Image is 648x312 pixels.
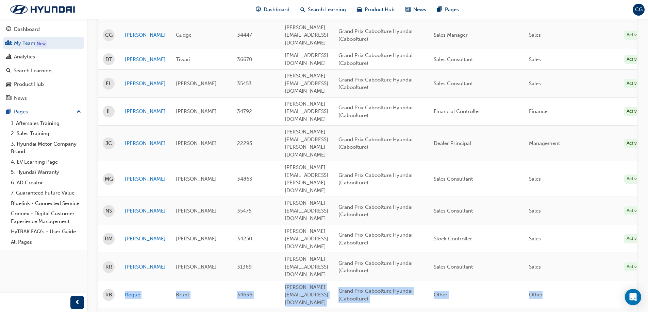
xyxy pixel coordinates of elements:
div: Active [624,290,642,299]
a: 2. Sales Training [8,128,84,139]
span: Sales [529,236,541,242]
a: 5. Hyundai Warranty [8,167,84,178]
span: [PERSON_NAME][EMAIL_ADDRESS][DOMAIN_NAME] [285,284,328,306]
span: 31369 [237,264,252,270]
span: Sales Consultant [434,176,473,182]
a: Search Learning [3,65,84,77]
span: Sales [529,32,541,38]
div: Product Hub [14,80,44,88]
a: [PERSON_NAME] [125,56,166,63]
img: Trak [3,2,82,17]
a: HyTRAK FAQ's - User Guide [8,226,84,237]
span: Sales [529,56,541,62]
span: 22293 [237,140,252,146]
a: guage-iconDashboard [250,3,295,17]
span: 34863 [237,176,252,182]
span: Grand Prix Caboolture Hyundai (Caboolture) [338,28,413,42]
span: Management [529,140,560,146]
span: Financial Controller [434,108,480,114]
a: Connex - Digital Customer Experience Management [8,208,84,226]
span: MG [105,175,113,183]
a: My Team [3,37,84,50]
span: Sales Consultant [434,264,473,270]
a: Rogue [125,291,166,299]
a: Analytics [3,51,84,63]
div: Search Learning [14,67,52,75]
div: Dashboard [14,25,40,33]
a: 6. AD Creator [8,178,84,188]
span: [PERSON_NAME][EMAIL_ADDRESS][DOMAIN_NAME] [285,200,328,221]
a: Dashboard [3,23,84,36]
span: 34792 [237,108,252,114]
a: [PERSON_NAME] [125,175,166,183]
a: [PERSON_NAME] [125,235,166,243]
span: news-icon [405,5,411,14]
span: RM [105,235,113,243]
span: Sales Consultant [434,56,473,62]
a: [PERSON_NAME] [125,31,166,39]
a: [PERSON_NAME] [125,263,166,271]
a: [PERSON_NAME] [125,108,166,115]
a: News [3,92,84,105]
span: Grand Prix Caboolture Hyundai (Caboolture) [338,172,413,186]
div: Active [624,139,642,148]
span: Grand Prix Caboolture Hyundai (Caboolture) [338,52,413,66]
a: [PERSON_NAME] [125,80,166,88]
div: Active [624,55,642,64]
a: All Pages [8,237,84,247]
span: [PERSON_NAME] [176,208,217,214]
span: prev-icon [75,298,80,307]
span: 35453 [237,80,252,87]
span: 36670 [237,56,252,62]
div: Active [624,107,642,116]
span: Search Learning [308,6,346,14]
span: Grand Prix Caboolture Hyundai (Caboolture) [338,232,413,246]
span: Grand Prix Caboolture Hyundai (Caboolture) [338,288,413,302]
div: Active [624,79,642,88]
span: RB [105,291,112,299]
div: Active [624,31,642,40]
a: 4. EV Learning Page [8,157,84,167]
span: search-icon [6,68,11,74]
span: Grand Prix Caboolture Hyundai (Caboolture) [338,260,413,274]
div: Active [624,262,642,272]
span: [PERSON_NAME][EMAIL_ADDRESS][DOMAIN_NAME] [285,256,328,277]
a: news-iconNews [400,3,432,17]
span: [PERSON_NAME] [176,264,217,270]
span: [PERSON_NAME] [176,108,217,114]
a: [PERSON_NAME] [125,140,166,147]
span: Tiwari [176,56,190,62]
div: Analytics [14,53,35,61]
a: 7. Guaranteed Future Value [8,188,84,198]
a: 1. Aftersales Training [8,118,84,129]
span: [PERSON_NAME] [176,176,217,182]
button: DashboardMy TeamAnalyticsSearch LearningProduct HubNews [3,22,84,106]
span: 35475 [237,208,251,214]
span: Stock Controller [434,236,472,242]
button: Pages [3,106,84,118]
span: IL [107,108,111,115]
span: [PERSON_NAME] [176,80,217,87]
span: [PERSON_NAME] [176,236,217,242]
div: Pages [14,108,28,116]
span: Dashboard [264,6,289,14]
span: CG [105,31,113,39]
span: pages-icon [437,5,442,14]
span: [PERSON_NAME][EMAIL_ADDRESS][PERSON_NAME][DOMAIN_NAME] [285,129,328,158]
span: DT [105,56,112,63]
span: Other [434,292,447,298]
span: [PERSON_NAME][EMAIL_ADDRESS][DOMAIN_NAME] [285,101,328,122]
span: news-icon [6,95,11,102]
span: up-icon [77,108,81,116]
a: Bluelink - Connected Service [8,198,84,209]
span: guage-icon [6,26,11,33]
span: Grand Prix Caboolture Hyundai (Caboolture) [338,77,413,91]
span: Product Hub [365,6,395,14]
span: NS [105,207,112,215]
div: Active [624,206,642,216]
div: Active [624,175,642,184]
span: RR [105,263,112,271]
span: Other [529,292,543,298]
a: search-iconSearch Learning [295,3,351,17]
